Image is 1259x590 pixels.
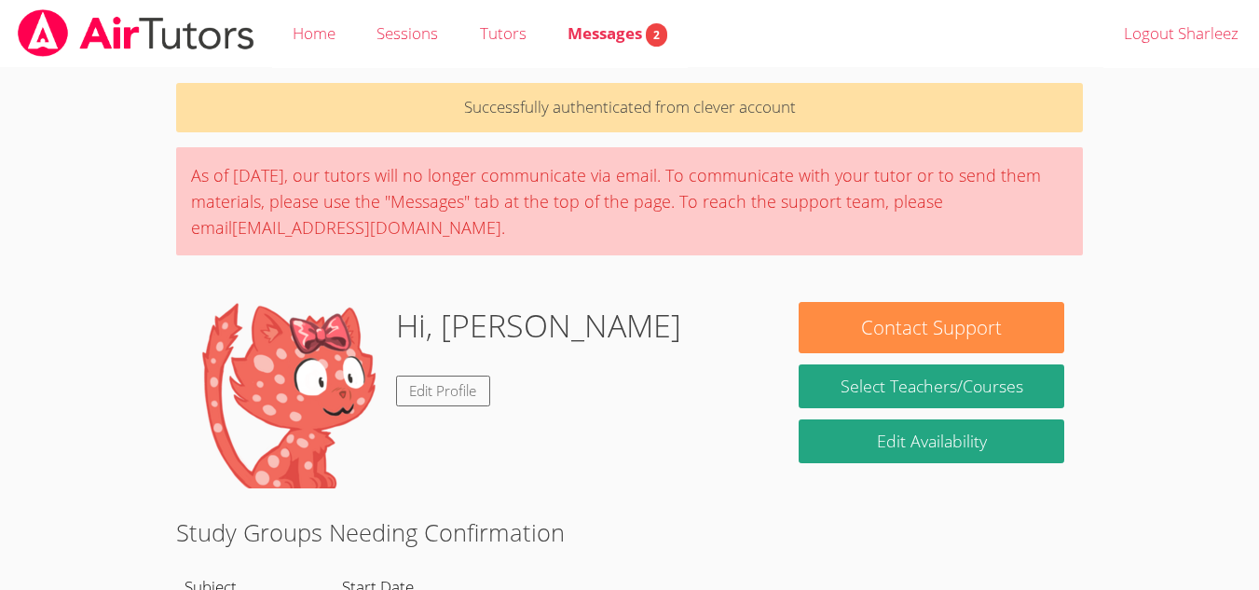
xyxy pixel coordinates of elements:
span: 2 [646,23,667,47]
h2: Study Groups Needing Confirmation [176,515,1083,550]
a: Select Teachers/Courses [799,364,1064,408]
a: Edit Profile [396,376,491,406]
img: airtutors_banner-c4298cdbf04f3fff15de1276eac7730deb9818008684d7c2e4769d2f7ddbe033.png [16,9,256,57]
span: Messages [568,22,667,44]
a: Edit Availability [799,419,1064,463]
h1: Hi, [PERSON_NAME] [396,302,681,350]
p: Successfully authenticated from clever account [176,83,1083,132]
div: As of [DATE], our tutors will no longer communicate via email. To communicate with your tutor or ... [176,147,1083,255]
img: default.png [195,302,381,488]
button: Contact Support [799,302,1064,353]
